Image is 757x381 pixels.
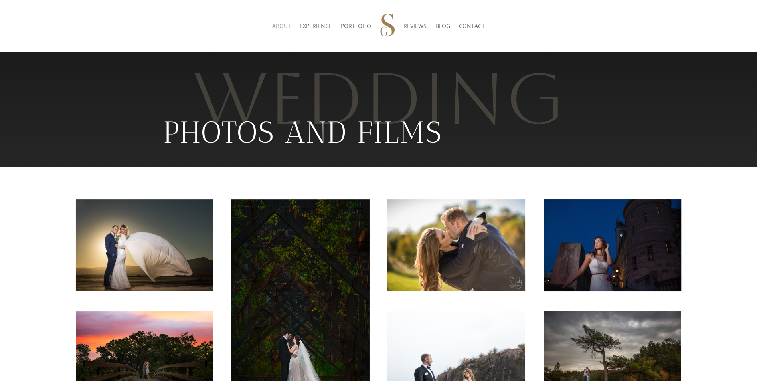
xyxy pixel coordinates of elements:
a: BLOG [435,11,450,41]
a: EXPERIENCE [300,11,332,41]
h1: Photos and Films [163,113,482,156]
p: Wedding [163,63,594,135]
a: CONTACT [459,11,485,41]
a: PORTFOLIO [341,11,371,41]
a: REVIEWS [403,11,427,41]
a: ABOUT [272,11,291,41]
